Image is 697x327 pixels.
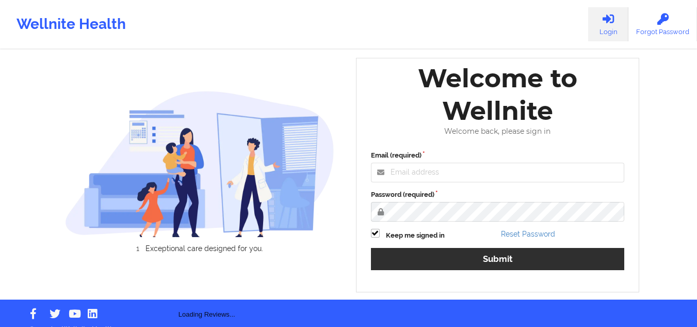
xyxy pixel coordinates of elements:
[371,163,625,182] input: Email address
[501,230,555,238] a: Reset Password
[628,7,697,41] a: Forgot Password
[386,230,445,241] label: Keep me signed in
[65,90,334,237] img: wellnite-auth-hero_200.c722682e.png
[364,62,632,127] div: Welcome to Wellnite
[371,190,625,200] label: Password (required)
[65,270,349,320] div: Loading Reviews...
[74,244,334,253] li: Exceptional care designed for you.
[371,248,625,270] button: Submit
[588,7,628,41] a: Login
[364,127,632,136] div: Welcome back, please sign in
[371,150,625,161] label: Email (required)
